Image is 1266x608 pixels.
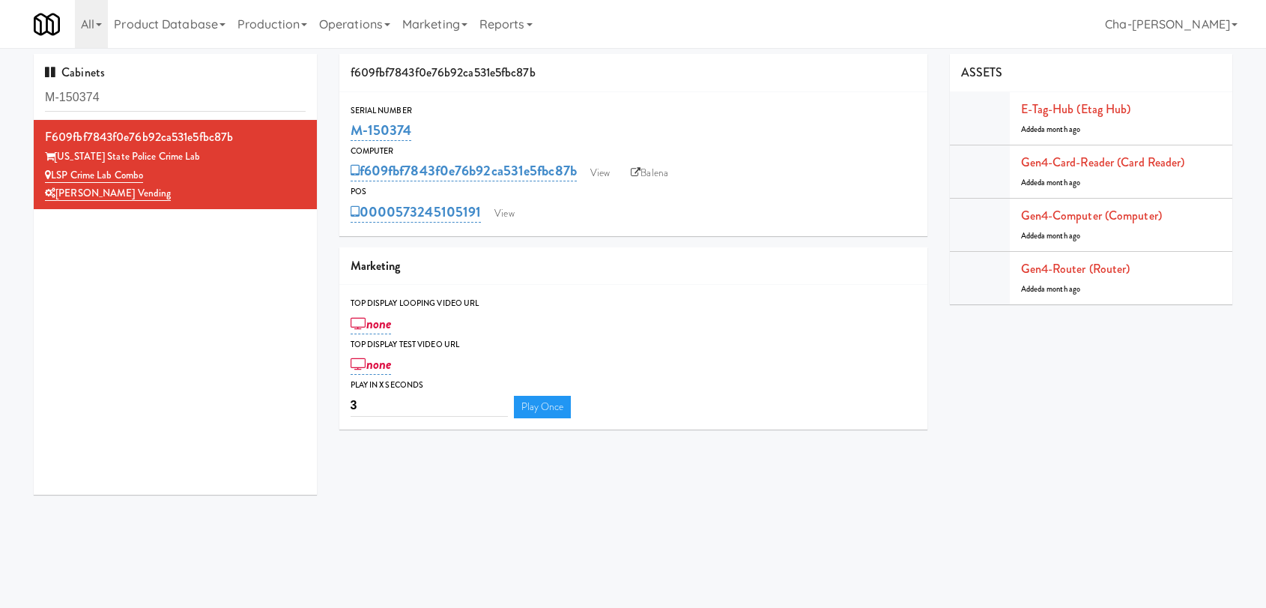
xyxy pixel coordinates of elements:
[45,168,143,183] a: LSP Crime Lab Combo
[1021,283,1081,295] span: Added
[351,378,916,393] div: Play in X seconds
[45,148,306,166] div: [US_STATE] State Police Crime Lab
[351,120,412,141] a: M-150374
[351,257,401,274] span: Marketing
[1021,100,1131,118] a: E-tag-hub (Etag Hub)
[623,162,676,184] a: Balena
[1041,177,1080,188] span: a month ago
[1041,230,1080,241] span: a month ago
[351,354,392,375] a: none
[1021,154,1185,171] a: Gen4-card-reader (Card Reader)
[351,296,916,311] div: Top Display Looping Video Url
[351,160,577,181] a: f609fbf7843f0e76b92ca531e5fbc87b
[351,144,916,159] div: Computer
[351,337,916,352] div: Top Display Test Video Url
[351,184,916,199] div: POS
[1041,124,1080,135] span: a month ago
[1021,177,1081,188] span: Added
[45,64,105,81] span: Cabinets
[1021,207,1162,224] a: Gen4-computer (Computer)
[45,84,306,112] input: Search cabinets
[514,396,572,418] a: Play Once
[45,186,171,201] a: [PERSON_NAME] Vending
[351,202,482,223] a: 0000573245105191
[1021,230,1081,241] span: Added
[1041,283,1080,295] span: a month ago
[34,120,317,209] li: f609fbf7843f0e76b92ca531e5fbc87b[US_STATE] State Police Crime Lab LSP Crime Lab Combo[PERSON_NAME...
[961,64,1003,81] span: ASSETS
[1021,260,1130,277] a: Gen4-router (Router)
[583,162,617,184] a: View
[339,54,927,92] div: f609fbf7843f0e76b92ca531e5fbc87b
[351,103,916,118] div: Serial Number
[487,202,521,225] a: View
[34,11,60,37] img: Micromart
[351,313,392,334] a: none
[45,126,306,148] div: f609fbf7843f0e76b92ca531e5fbc87b
[1021,124,1081,135] span: Added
